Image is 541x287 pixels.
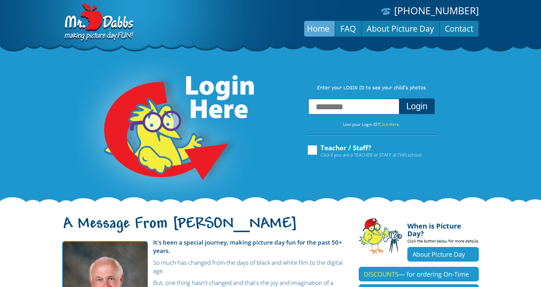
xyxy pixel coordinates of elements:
span: Click if you are a TEACHER or STAFF at THIS school. [321,151,422,158]
p: Enter your LOGIN ID to see your child’s photos [300,85,443,92]
p: Click the button below for more details. [407,238,479,247]
h1: A Message From [PERSON_NAME] [62,221,348,236]
img: Dabbs Company [62,3,134,42]
a: DISCOUNTS— for ordering On-Time [359,267,479,281]
span: DISCOUNTS [364,270,399,278]
a: [PHONE_NUMBER] [394,4,479,17]
h4: When is Picture Day? [407,218,479,238]
a: About Picture Day [407,247,479,262]
p: Lost your Login ID? [300,121,443,128]
a: FAQ [335,20,361,37]
button: Login [399,98,435,114]
strong: It's been a special journey, making picture day fun for the past 50+ years. [153,238,342,255]
a: Click Here. [379,121,400,127]
a: Home [302,20,335,37]
a: Contact [440,20,478,37]
img: Login Here [77,57,255,204]
label: Teacher / Staff? [307,144,422,158]
p: So much has changed from the days of black and white film to the digital age. [62,258,348,275]
a: About Picture Day [361,20,439,37]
